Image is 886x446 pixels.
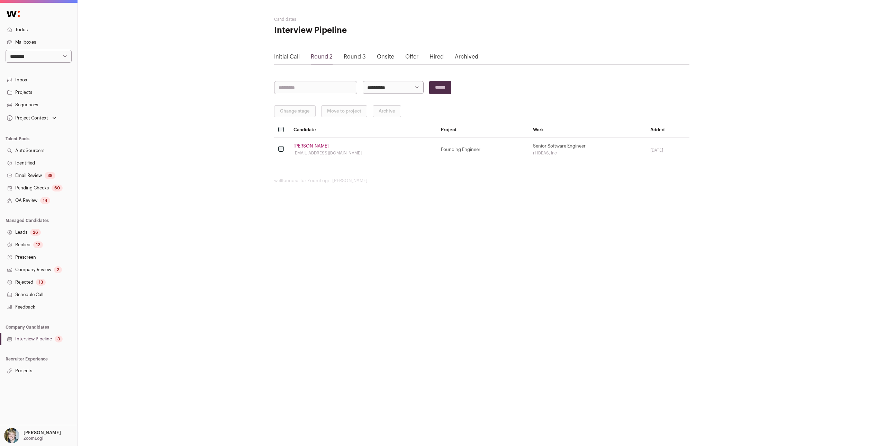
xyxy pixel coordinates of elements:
div: 13 [36,279,46,286]
a: Initial Call [274,54,300,60]
th: Project [437,123,529,137]
div: [EMAIL_ADDRESS][DOMAIN_NAME] [293,150,433,156]
div: 38 [45,172,55,179]
th: Added [646,123,689,137]
a: Hired [430,54,444,60]
a: Round 3 [344,54,366,60]
p: [PERSON_NAME] [24,430,61,436]
button: Open dropdown [3,428,62,443]
button: Open dropdown [6,113,58,123]
th: Work [529,123,646,137]
footer: wellfound:ai for ZoomLogi - [PERSON_NAME] [274,178,689,184]
div: 2 [54,266,62,273]
div: [DATE] [650,148,685,153]
td: Founding Engineer [437,137,529,161]
td: Senior Software Engineer [529,137,646,161]
img: Wellfound [3,7,24,21]
div: 26 [30,229,41,236]
div: 60 [52,185,63,191]
h1: Interview Pipeline [274,25,413,36]
a: [PERSON_NAME] [293,143,329,149]
div: 12 [33,241,43,248]
a: Offer [405,54,418,60]
div: Project Context [6,115,48,121]
h2: Candidates [274,17,413,22]
th: Candidate [289,123,437,137]
img: 6494470-medium_jpg [4,428,19,443]
a: Onsite [377,54,394,60]
div: 14 [40,197,50,204]
div: 3 [55,336,63,342]
div: rf IDEAS, Inc [533,150,642,156]
p: ZoomLogi [24,436,43,441]
a: Archived [455,54,478,60]
a: Round 2 [311,54,333,60]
